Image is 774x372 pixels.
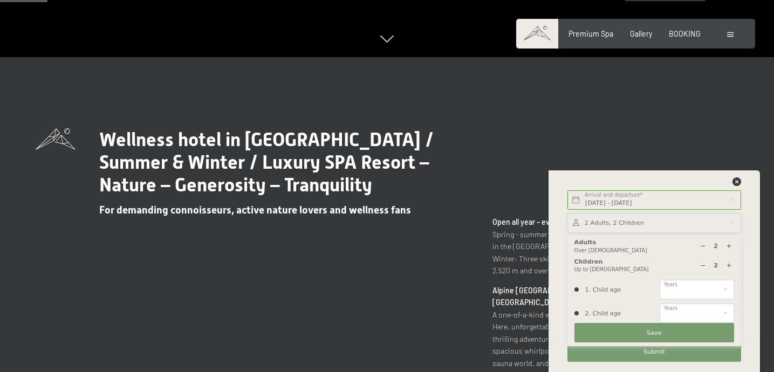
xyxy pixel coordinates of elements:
span: Submit [643,348,665,356]
button: Submit [567,342,741,362]
span: Wellness hotel in [GEOGRAPHIC_DATA] / Summer & Winter / Luxury SPA Resort – Nature – Generosity –... [99,128,434,196]
a: Gallery [630,29,652,38]
strong: Open all year – every season, pure magic! [492,217,631,226]
button: Save [574,323,734,342]
a: BOOKING [669,29,701,38]
span: Save [647,329,661,337]
span: For demanding connoisseurs, active nature lovers and wellness fans [99,204,411,216]
strong: Alpine [GEOGRAPHIC_DATA] Schwarzenstein in the [GEOGRAPHIC_DATA] – [GEOGRAPHIC_DATA]: [492,286,665,307]
a: Premium Spa [568,29,613,38]
p: Spring - summer - autumn: Explore over 80 open alpine pastures and huts in the [GEOGRAPHIC_DATA].... [492,216,738,277]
